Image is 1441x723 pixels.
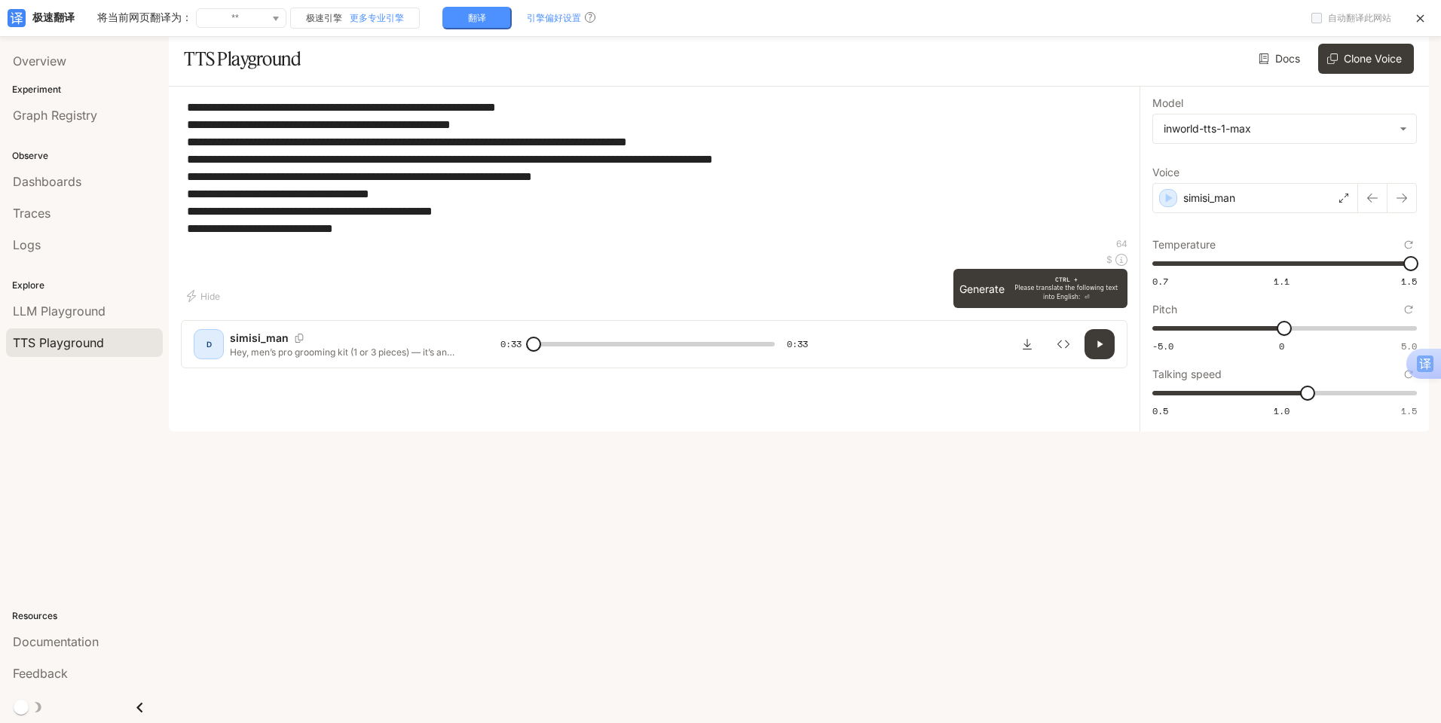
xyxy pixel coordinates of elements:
[1183,191,1235,204] font: simisi_man
[230,331,289,346] p: simisi_man
[1256,44,1306,74] a: Docs
[1152,166,1179,178] font: Voice
[207,340,212,349] font: D
[1274,404,1290,417] font: 1.0
[787,337,808,352] span: 0:33
[1152,96,1183,109] font: Model
[1275,52,1300,65] font: Docs
[1164,122,1251,135] font: inworld-tts-1-max
[1152,303,1177,316] font: Pitch
[289,334,310,343] button: Copy Voice ID
[1344,52,1402,65] font: Clone Voice
[1014,285,1118,300] font: Please translate the following text into English: ⏎
[1279,340,1284,352] font: 0
[1400,236,1417,253] button: Reset to default
[1318,44,1414,74] button: Clone Voice
[230,346,464,358] p: Hey, men’s pro grooming kit (1 or 3 pieces) — it’s an electric [PERSON_NAME] + trimmer set! It ha...
[1401,404,1417,417] font: 1.5
[1152,275,1168,288] font: 0.7
[1152,238,1216,251] font: Temperature
[953,269,1127,308] button: GenerateCTRL +Please translate the following text into English: ⏎
[1012,329,1042,359] button: Download audio
[184,47,301,70] font: TTS Playground
[959,282,1005,295] font: Generate
[1401,340,1417,352] font: 5.0
[200,291,220,302] font: Hide
[181,284,229,308] button: Hide
[1153,114,1416,143] div: inworld-tts-1-max
[1152,340,1173,352] font: -5.0
[1400,301,1417,318] button: Reset to default
[1401,275,1417,288] font: 1.5
[500,337,522,350] font: 0:33
[1055,276,1078,283] font: CTRL +
[1152,368,1222,380] font: Talking speed
[1152,404,1168,417] font: 0.5
[1400,366,1417,383] button: Reset to default
[1274,275,1290,288] font: 1.1
[1048,329,1078,359] button: Inspect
